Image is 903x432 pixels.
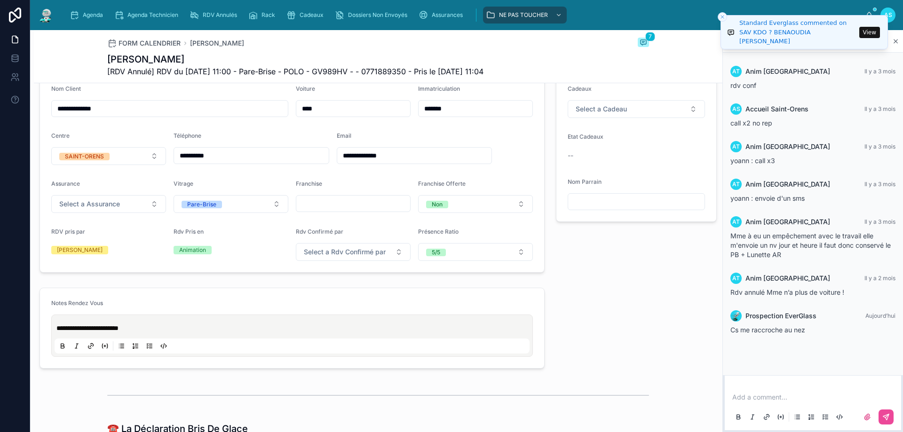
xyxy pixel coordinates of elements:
span: Mme à eu un empêchement avec le travail elle m'envoie un nv jour et heure il faut donc conservé l... [730,232,891,259]
a: [PERSON_NAME] [190,39,244,48]
span: Il y a 3 mois [864,143,895,150]
a: Dossiers Non Envoyés [332,7,414,24]
span: AS [884,11,892,19]
div: scrollable content [62,5,865,25]
span: Assurance [51,180,80,187]
span: Email [337,132,351,139]
button: Select Button [51,195,166,213]
span: Centre [51,132,70,139]
span: yoann : envoie d'un sms [730,194,805,202]
button: Select Button [174,195,288,213]
button: Select Button [51,147,166,165]
button: View [859,27,880,38]
div: Pare-Brise [187,201,216,208]
span: rdv conf [730,81,756,89]
span: Rdv Pris en [174,228,204,235]
div: Standard Everglass commented on SAV KDO ? BENAOUDIA [PERSON_NAME] [739,18,856,46]
span: Select a Assurance [59,199,120,209]
span: Vitrage [174,180,193,187]
span: Rack [261,11,275,19]
span: RDV Annulés [203,11,237,19]
a: Agenda [67,7,110,24]
span: Franchise Offerte [418,180,466,187]
span: Rdv Confirmé par [296,228,343,235]
span: Il y a 3 mois [864,181,895,188]
span: call x2 no rep [730,119,772,127]
span: [RDV Annulé] RDV du [DATE] 11:00 - Pare-Brise - POLO - GV989HV - - 0771889350 - Pris le [DATE] 11:04 [107,66,483,77]
span: Prospection EverGlass [745,311,816,321]
button: Close toast [718,12,727,22]
span: Voiture [296,85,315,92]
button: 7 [638,38,649,49]
span: Nom Parrain [568,178,602,185]
div: Non [432,201,443,208]
span: Présence Ratio [418,228,459,235]
span: Anim [GEOGRAPHIC_DATA] [745,67,830,76]
a: FORM CALENDRIER [107,39,181,48]
span: Assurances [432,11,463,19]
a: Rack [246,7,282,24]
span: Anim [GEOGRAPHIC_DATA] [745,142,830,151]
button: Select Button [296,243,411,261]
img: App logo [38,8,55,23]
span: AT [732,143,740,150]
span: Dossiers Non Envoyés [348,11,407,19]
span: Il y a 3 mois [864,105,895,112]
span: Notes Rendez Vous [51,299,103,306]
a: RDV Annulés [187,7,244,24]
span: Etat Cadeaux [568,133,603,140]
div: 5/5 [432,249,440,256]
span: 7 [645,32,655,41]
span: Rdv annulé Mme n’a plus de voiture ! [730,288,844,296]
button: Select Button [418,243,533,261]
span: -- [568,151,573,160]
span: Téléphone [174,132,201,139]
h1: [PERSON_NAME] [107,53,483,66]
span: yoann : call x3 [730,157,775,165]
span: Immatriculation [418,85,460,92]
a: Cadeaux [284,7,330,24]
span: Cs me raccroche au nez [730,326,805,334]
a: Assurances [416,7,469,24]
span: Anim [GEOGRAPHIC_DATA] [745,217,830,227]
span: RDV pris par [51,228,85,235]
span: AS [732,105,740,113]
span: Agenda Technicien [127,11,178,19]
span: Cadeaux [300,11,324,19]
span: AT [732,181,740,188]
span: Cadeaux [568,85,592,92]
span: Anim [GEOGRAPHIC_DATA] [745,274,830,283]
div: [PERSON_NAME] [57,246,103,254]
div: SAINT-ORENS [65,153,104,160]
span: Il y a 3 mois [864,218,895,225]
span: NE PAS TOUCHER [499,11,548,19]
span: Accueil Saint-Orens [745,104,808,114]
a: Agenda Technicien [111,7,185,24]
span: AT [732,275,740,282]
div: Animation [179,246,206,254]
span: Aujourd’hui [865,312,895,319]
span: Il y a 3 mois [864,68,895,75]
a: NE PAS TOUCHER [483,7,567,24]
span: Nom Client [51,85,81,92]
span: Il y a 2 mois [864,275,895,282]
img: Notification icon [727,27,735,38]
span: AT [732,68,740,75]
span: Anim [GEOGRAPHIC_DATA] [745,180,830,189]
button: Select Button [418,195,533,213]
span: AT [732,218,740,226]
span: Select a Rdv Confirmé par [304,247,386,257]
span: Franchise [296,180,322,187]
span: FORM CALENDRIER [119,39,181,48]
button: Select Button [568,100,705,118]
span: Select a Cadeau [576,104,627,114]
span: Agenda [83,11,103,19]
